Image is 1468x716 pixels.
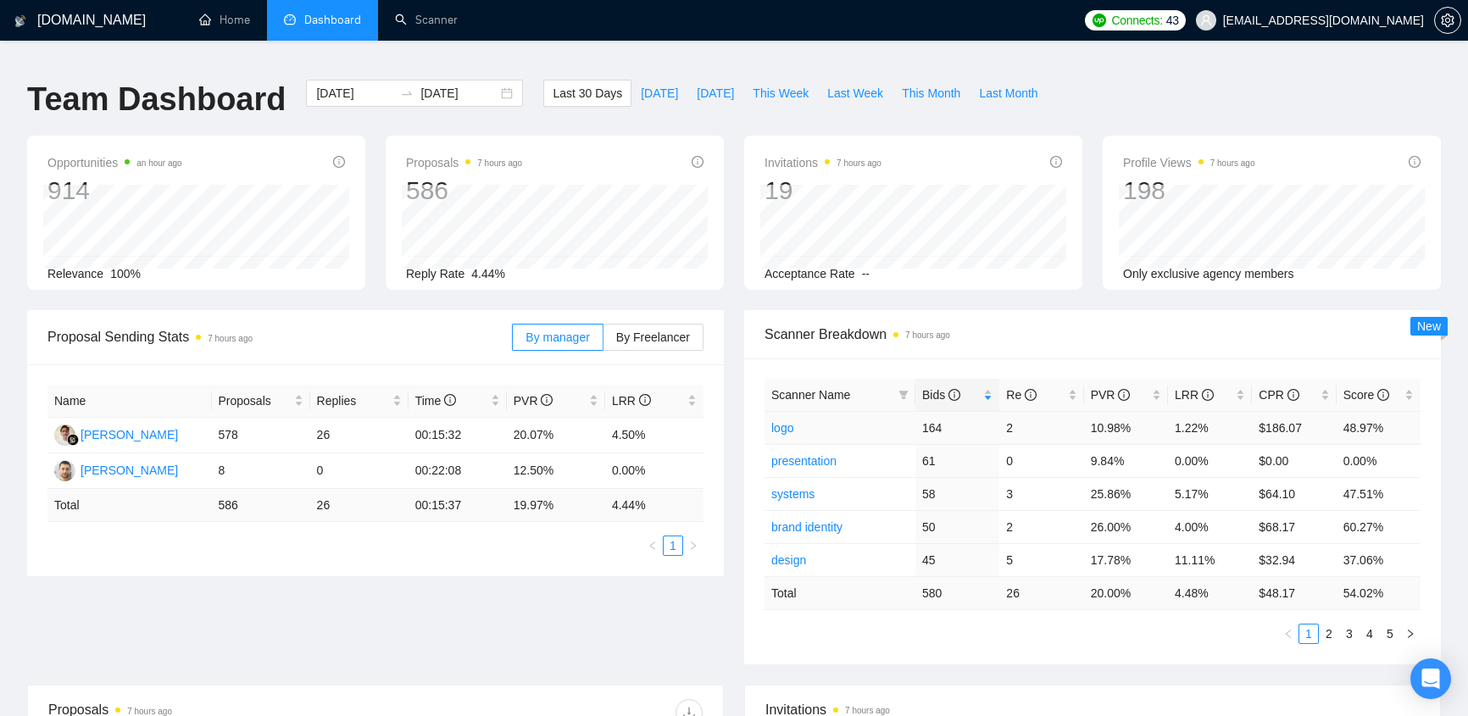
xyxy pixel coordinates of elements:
span: 43 [1166,11,1179,30]
a: 4 [1360,624,1379,643]
span: Relevance [47,267,103,280]
img: gigradar-bm.png [67,434,79,446]
span: Proposal Sending Stats [47,326,512,347]
span: info-circle [444,394,456,406]
li: 1 [663,536,683,556]
td: $68.17 [1252,510,1336,543]
a: searchScanner [395,13,458,27]
span: Replies [317,391,389,410]
div: 198 [1123,175,1255,207]
span: info-circle [1409,156,1421,168]
td: 50 [915,510,999,543]
span: LRR [1175,388,1214,402]
span: info-circle [541,394,553,406]
span: Reply Rate [406,267,464,280]
span: right [688,541,698,551]
td: $186.07 [1252,411,1336,444]
td: 8 [212,453,310,489]
span: 4.44% [471,267,505,280]
td: 54.02 % [1337,576,1421,609]
span: Scanner Name [771,388,850,402]
span: Scanner Breakdown [765,324,1421,345]
a: 2 [1320,624,1338,643]
td: 586 [212,489,310,522]
td: 00:15:32 [409,418,507,453]
td: 26 [310,418,409,453]
span: CPR [1259,388,1298,402]
td: 578 [212,418,310,453]
span: filter [895,382,912,408]
a: presentation [771,454,837,468]
button: Last Month [970,80,1047,107]
a: homeHome [199,13,250,27]
button: right [1400,624,1421,644]
span: info-circle [639,394,651,406]
td: 26 [310,489,409,522]
td: 37.06% [1337,543,1421,576]
td: $32.94 [1252,543,1336,576]
td: 1.22% [1168,411,1252,444]
td: Total [47,489,212,522]
a: systems [771,487,815,501]
time: 7 hours ago [208,334,253,343]
li: Next Page [683,536,703,556]
span: PVR [1091,388,1131,402]
a: AY[PERSON_NAME] [54,427,178,441]
span: swap-right [400,86,414,100]
th: Replies [310,385,409,418]
span: [DATE] [641,84,678,103]
button: [DATE] [631,80,687,107]
span: Proposals [406,153,522,173]
td: 00:22:08 [409,453,507,489]
td: 2 [999,411,1083,444]
a: logo [771,421,793,435]
td: 9.84% [1084,444,1168,477]
img: upwork-logo.png [1093,14,1106,27]
li: 1 [1298,624,1319,644]
span: info-circle [948,389,960,401]
span: Connects: [1111,11,1162,30]
td: 4.50% [605,418,703,453]
td: 20.00 % [1084,576,1168,609]
span: Time [415,394,456,408]
td: 26.00% [1084,510,1168,543]
td: $0.00 [1252,444,1336,477]
td: 20.07% [507,418,605,453]
span: Opportunities [47,153,182,173]
span: This Month [902,84,960,103]
span: right [1405,629,1415,639]
a: 3 [1340,624,1359,643]
span: setting [1435,14,1460,27]
span: info-circle [1202,389,1214,401]
span: info-circle [1050,156,1062,168]
time: an hour ago [136,158,181,168]
span: Only exclusive agency members [1123,267,1294,280]
span: Profile Views [1123,153,1255,173]
td: 47.51% [1337,477,1421,510]
li: 5 [1380,624,1400,644]
time: 7 hours ago [477,158,522,168]
span: dashboard [284,14,296,25]
span: Dashboard [304,13,361,27]
div: 19 [765,175,881,207]
li: 2 [1319,624,1339,644]
td: 11.11% [1168,543,1252,576]
div: 586 [406,175,522,207]
span: info-circle [333,156,345,168]
span: left [648,541,658,551]
td: 12.50% [507,453,605,489]
td: 4.48 % [1168,576,1252,609]
img: AY [54,425,75,446]
td: $ 48.17 [1252,576,1336,609]
div: 914 [47,175,182,207]
span: left [1283,629,1293,639]
span: Last Month [979,84,1037,103]
div: Open Intercom Messenger [1410,658,1451,699]
td: 0 [310,453,409,489]
td: Total [765,576,915,609]
li: 4 [1360,624,1380,644]
div: [PERSON_NAME] [81,425,178,444]
span: 100% [110,267,141,280]
span: [DATE] [697,84,734,103]
td: 58 [915,477,999,510]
